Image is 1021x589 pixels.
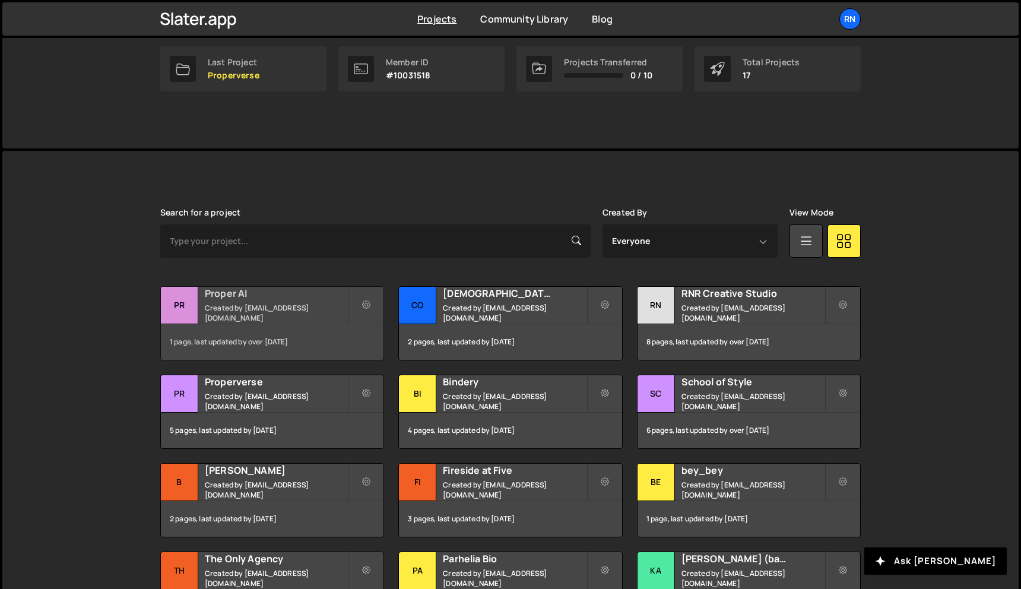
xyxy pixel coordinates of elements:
[399,324,622,360] div: 2 pages, last updated by [DATE]
[161,287,198,324] div: Pr
[398,463,622,537] a: Fi Fireside at Five Created by [EMAIL_ADDRESS][DOMAIN_NAME] 3 pages, last updated by [DATE]
[564,58,652,67] div: Projects Transferred
[743,58,800,67] div: Total Projects
[161,464,198,501] div: B
[638,324,860,360] div: 8 pages, last updated by over [DATE]
[205,391,348,411] small: Created by [EMAIL_ADDRESS][DOMAIN_NAME]
[681,391,825,411] small: Created by [EMAIL_ADDRESS][DOMAIN_NAME]
[592,12,613,26] a: Blog
[638,375,675,413] div: Sc
[399,501,622,537] div: 3 pages, last updated by [DATE]
[399,464,436,501] div: Fi
[386,71,430,80] p: #10031518
[681,464,825,477] h2: bey_bey
[681,480,825,500] small: Created by [EMAIL_ADDRESS][DOMAIN_NAME]
[205,287,348,300] h2: Proper AI
[638,413,860,448] div: 6 pages, last updated by over [DATE]
[681,303,825,323] small: Created by [EMAIL_ADDRESS][DOMAIN_NAME]
[480,12,568,26] a: Community Library
[205,552,348,565] h2: The Only Agency
[160,208,240,217] label: Search for a project
[603,208,648,217] label: Created By
[681,287,825,300] h2: RNR Creative Studio
[681,552,825,565] h2: [PERSON_NAME] (backup)
[417,12,456,26] a: Projects
[205,375,348,388] h2: Properverse
[638,464,675,501] div: be
[443,480,586,500] small: Created by [EMAIL_ADDRESS][DOMAIN_NAME]
[208,58,259,67] div: Last Project
[205,568,348,588] small: Created by [EMAIL_ADDRESS][DOMAIN_NAME]
[630,71,652,80] span: 0 / 10
[789,208,833,217] label: View Mode
[161,324,383,360] div: 1 page, last updated by over [DATE]
[205,464,348,477] h2: [PERSON_NAME]
[443,303,586,323] small: Created by [EMAIL_ADDRESS][DOMAIN_NAME]
[399,287,436,324] div: Co
[637,286,861,360] a: RN RNR Creative Studio Created by [EMAIL_ADDRESS][DOMAIN_NAME] 8 pages, last updated by over [DATE]
[681,568,825,588] small: Created by [EMAIL_ADDRESS][DOMAIN_NAME]
[160,375,384,449] a: Pr Properverse Created by [EMAIL_ADDRESS][DOMAIN_NAME] 5 pages, last updated by [DATE]
[161,413,383,448] div: 5 pages, last updated by [DATE]
[637,375,861,449] a: Sc School of Style Created by [EMAIL_ADDRESS][DOMAIN_NAME] 6 pages, last updated by over [DATE]
[205,303,348,323] small: Created by [EMAIL_ADDRESS][DOMAIN_NAME]
[839,8,861,30] a: RN
[398,375,622,449] a: Bi Bindery Created by [EMAIL_ADDRESS][DOMAIN_NAME] 4 pages, last updated by [DATE]
[399,413,622,448] div: 4 pages, last updated by [DATE]
[443,568,586,588] small: Created by [EMAIL_ADDRESS][DOMAIN_NAME]
[637,463,861,537] a: be bey_bey Created by [EMAIL_ADDRESS][DOMAIN_NAME] 1 page, last updated by [DATE]
[399,375,436,413] div: Bi
[443,391,586,411] small: Created by [EMAIL_ADDRESS][DOMAIN_NAME]
[160,46,326,91] a: Last Project Properverse
[205,480,348,500] small: Created by [EMAIL_ADDRESS][DOMAIN_NAME]
[638,287,675,324] div: RN
[743,71,800,80] p: 17
[638,501,860,537] div: 1 page, last updated by [DATE]
[443,552,586,565] h2: Parhelia Bio
[160,224,591,258] input: Type your project...
[161,375,198,413] div: Pr
[398,286,622,360] a: Co [DEMOGRAPHIC_DATA] Created by [EMAIL_ADDRESS][DOMAIN_NAME] 2 pages, last updated by [DATE]
[160,286,384,360] a: Pr Proper AI Created by [EMAIL_ADDRESS][DOMAIN_NAME] 1 page, last updated by over [DATE]
[386,58,430,67] div: Member ID
[160,463,384,537] a: B [PERSON_NAME] Created by [EMAIL_ADDRESS][DOMAIN_NAME] 2 pages, last updated by [DATE]
[864,547,1007,575] button: Ask [PERSON_NAME]
[443,464,586,477] h2: Fireside at Five
[443,287,586,300] h2: [DEMOGRAPHIC_DATA]
[161,501,383,537] div: 2 pages, last updated by [DATE]
[443,375,586,388] h2: Bindery
[681,375,825,388] h2: School of Style
[208,71,259,80] p: Properverse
